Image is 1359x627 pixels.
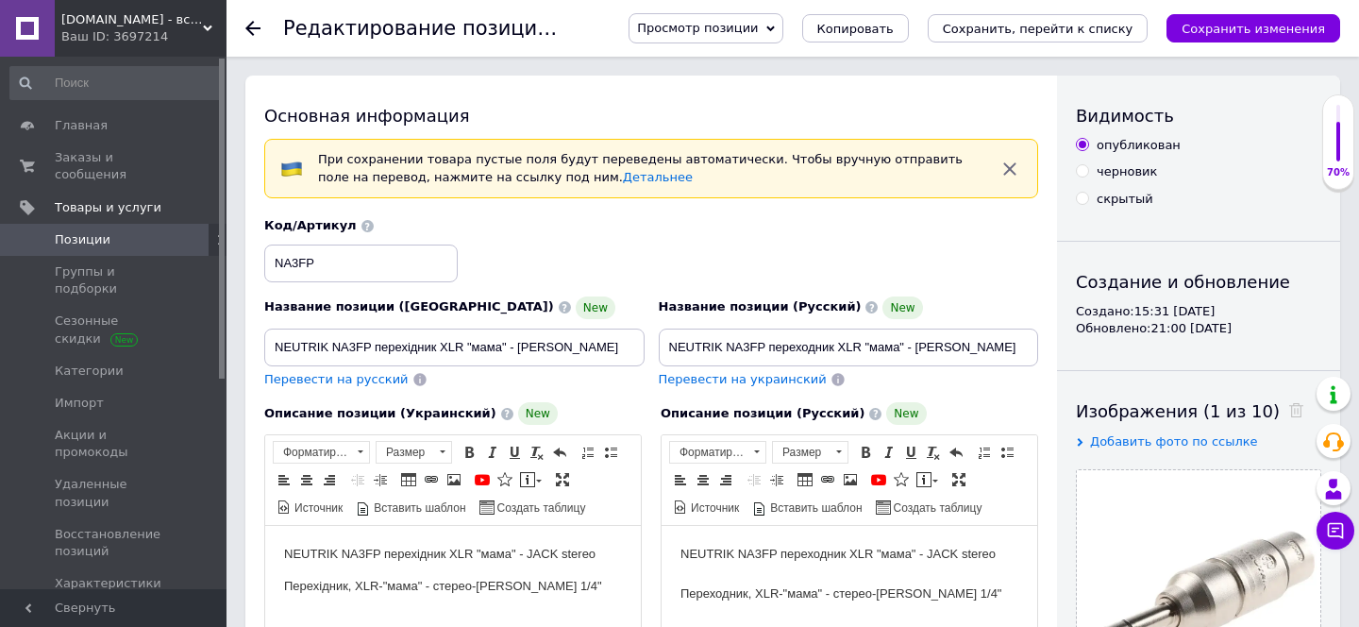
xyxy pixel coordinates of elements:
span: Позиции [55,231,110,248]
a: По центру [296,469,317,490]
button: Копировать [802,14,909,42]
a: Таблица [795,469,815,490]
a: Убрать форматирование [923,442,944,463]
a: Отменить (⌘+Z) [549,442,570,463]
div: опубликован [1097,137,1181,154]
span: Создать таблицу [891,500,982,517]
a: Форматирование [669,441,766,464]
a: Вставить иконку [495,469,515,490]
a: Детальнее [623,170,693,184]
a: Форматирование [273,441,370,464]
a: Увеличить отступ [766,469,787,490]
div: Обновлено: 21:00 [DATE] [1076,320,1321,337]
span: Сезонные скидки [55,313,175,347]
a: Вставить сообщение [517,469,545,490]
div: 70% [1323,166,1353,179]
i: Сохранить изменения [1182,22,1325,36]
span: Удаленные позиции [55,476,175,510]
a: Вставить/Редактировать ссылку (⌘+L) [421,469,442,490]
a: Размер [772,441,848,464]
span: New [882,297,922,319]
a: Вставить шаблон [353,497,468,517]
span: Импорт [55,395,104,412]
span: Восстановление позиций [55,526,175,560]
div: черновик [1097,163,1157,180]
span: Перевести на украинский [659,372,827,386]
a: Вставить сообщение [914,469,941,490]
a: По правому краю [319,469,340,490]
a: Вставить / удалить нумерованный список [974,442,995,463]
body: Визуальный текстовый редактор, 328749E1-4A42-4812-B0CE-90E785052CF7 [19,19,357,77]
a: Источник [670,497,742,517]
a: По левому краю [670,469,691,490]
span: Описание позиции (Украинский) [264,406,496,420]
span: Форматирование [274,442,351,463]
span: toniko.com.ua - всегда поможем Вам! [61,11,203,28]
input: Поиск [9,66,223,100]
span: Вставить шаблон [371,500,465,517]
span: Описание позиции (Русский) [661,406,864,420]
div: Создано: 15:31 [DATE] [1076,303,1321,320]
span: Название позиции (Русский) [659,299,862,313]
a: По левому краю [274,469,294,490]
span: Вставить шаблон [767,500,862,517]
div: 70% Качество заполнения [1322,94,1354,190]
h1: Редактирование позиции: NEUTRIK NA3FP перехідник XLR "мама" - JACK стерео [283,17,1153,40]
span: Просмотр позиции [637,21,758,35]
a: Вставить/Редактировать ссылку (⌘+L) [817,469,838,490]
a: Курсив (⌘+I) [878,442,898,463]
input: Например, H&M женское платье зеленое 38 размер вечернее макси с блестками [264,329,645,366]
span: Размер [773,442,830,463]
a: Вставить иконку [891,469,912,490]
span: Перевести на русский [264,372,409,386]
a: Уменьшить отступ [347,469,368,490]
a: Курсив (⌘+I) [481,442,502,463]
span: Размер [377,442,433,463]
span: При сохранении товара пустые поля будут переведены автоматически. Чтобы вручную отправить поле на... [318,152,963,184]
span: Категории [55,363,124,380]
a: Создать таблицу [477,497,589,517]
a: Таблица [398,469,419,490]
a: Изображение [840,469,861,490]
button: Сохранить изменения [1166,14,1340,42]
a: Добавить видео с YouTube [472,469,493,490]
a: Вставить шаблон [749,497,864,517]
span: Заказы и сообщения [55,149,175,183]
a: По центру [693,469,713,490]
img: :flag-ua: [280,158,303,180]
a: Уменьшить отступ [744,469,764,490]
body: Визуальный текстовый редактор, 2AFF0AA4-10AE-4D90-9138-1D423800B4CC [19,19,357,71]
i: Сохранить, перейти к списку [943,22,1133,36]
span: New [886,402,926,425]
a: Создать таблицу [873,497,985,517]
a: Добавить видео с YouTube [868,469,889,490]
span: Копировать [817,22,894,36]
a: Полужирный (⌘+B) [855,442,876,463]
button: Чат с покупателем [1317,512,1354,550]
div: Основная информация [264,104,1038,127]
span: Источник [292,500,343,517]
span: Добавить фото по ссылке [1090,434,1258,449]
input: Например, H&M женское платье зеленое 38 размер вечернее макси с блестками [659,329,1039,366]
a: Развернуть [552,469,573,490]
span: Название позиции ([GEOGRAPHIC_DATA]) [264,299,554,313]
a: Вставить / удалить маркированный список [997,442,1017,463]
button: Сохранить, перейти к списку [928,14,1149,42]
a: Размер [376,441,452,464]
a: Вставить / удалить маркированный список [600,442,621,463]
a: Увеличить отступ [370,469,391,490]
a: Источник [274,497,345,517]
span: New [518,402,558,425]
a: Развернуть [948,469,969,490]
p: Перехідник, XLR-"мама" - стерео-[PERSON_NAME] 1/4" [19,51,357,71]
span: Характеристики [55,575,161,592]
div: Изображения (1 из 10) [1076,399,1321,423]
span: Товары и услуги [55,199,161,216]
span: Главная [55,117,108,134]
a: Вставить / удалить нумерованный список [578,442,598,463]
a: Отменить (⌘+Z) [946,442,966,463]
a: Убрать форматирование [527,442,547,463]
div: Создание и обновление [1076,270,1321,294]
span: Источник [688,500,739,517]
div: Вернуться назад [245,21,260,36]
